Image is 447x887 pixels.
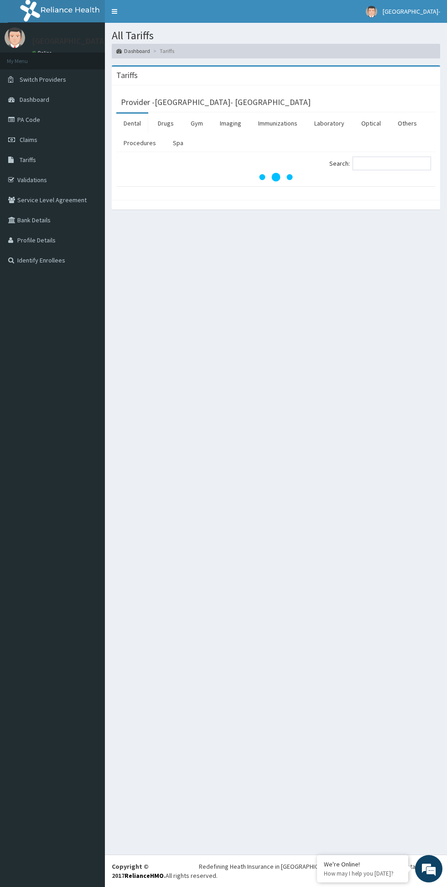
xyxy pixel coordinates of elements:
span: Dashboard [20,95,49,104]
p: [GEOGRAPHIC_DATA]- [32,37,110,45]
a: Dental [116,114,148,133]
h3: Provider - [GEOGRAPHIC_DATA]- [GEOGRAPHIC_DATA] [121,98,311,106]
li: Tariffs [151,47,174,55]
img: User Image [5,27,25,48]
input: Search: [353,157,431,170]
a: Immunizations [251,114,305,133]
span: Claims [20,136,37,144]
a: Spa [166,133,191,152]
img: User Image [366,6,377,17]
strong: Copyright © 2017 . [112,862,166,880]
a: RelianceHMO [125,871,164,880]
div: We're Online! [324,860,401,868]
span: Switch Providers [20,75,66,84]
h1: All Tariffs [112,30,440,42]
a: Drugs [151,114,181,133]
h3: Tariffs [116,71,138,79]
footer: All rights reserved. [105,855,447,887]
div: Redefining Heath Insurance in [GEOGRAPHIC_DATA] using Telemedicine and Data Science! [199,862,440,871]
span: Tariffs [20,156,36,164]
a: Online [32,50,54,56]
a: Others [390,114,424,133]
a: Imaging [213,114,249,133]
p: How may I help you today? [324,870,401,877]
svg: audio-loading [258,159,294,195]
a: Dashboard [116,47,150,55]
a: Laboratory [307,114,352,133]
a: Optical [354,114,388,133]
a: Procedures [116,133,163,152]
label: Search: [329,157,431,170]
a: Gym [183,114,210,133]
span: [GEOGRAPHIC_DATA]- [383,7,440,16]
